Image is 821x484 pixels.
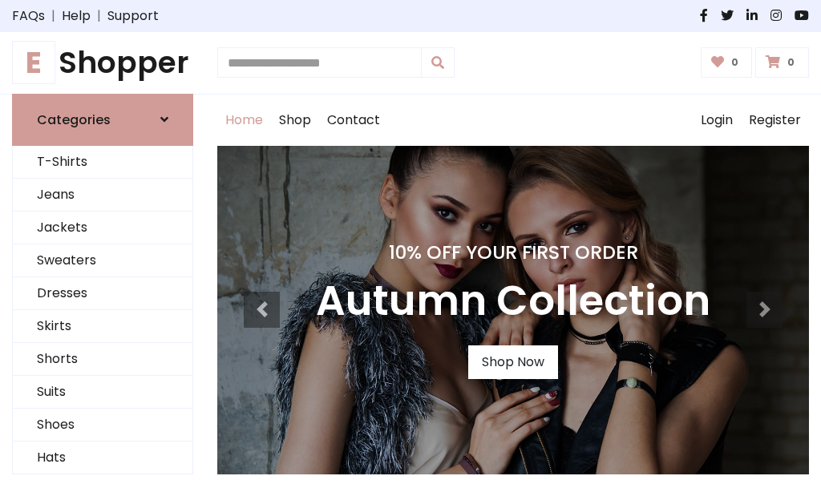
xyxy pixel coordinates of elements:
[271,95,319,146] a: Shop
[316,241,710,264] h4: 10% Off Your First Order
[316,276,710,326] h3: Autumn Collection
[13,376,192,409] a: Suits
[12,94,193,146] a: Categories
[468,345,558,379] a: Shop Now
[12,41,55,84] span: E
[13,179,192,212] a: Jeans
[217,95,271,146] a: Home
[107,6,159,26] a: Support
[783,55,799,70] span: 0
[37,112,111,127] h6: Categories
[727,55,742,70] span: 0
[13,310,192,343] a: Skirts
[91,6,107,26] span: |
[13,343,192,376] a: Shorts
[13,244,192,277] a: Sweaters
[13,277,192,310] a: Dresses
[12,6,45,26] a: FAQs
[693,95,741,146] a: Login
[701,47,753,78] a: 0
[62,6,91,26] a: Help
[13,409,192,442] a: Shoes
[13,212,192,244] a: Jackets
[13,442,192,474] a: Hats
[12,45,193,81] a: EShopper
[755,47,809,78] a: 0
[741,95,809,146] a: Register
[45,6,62,26] span: |
[13,146,192,179] a: T-Shirts
[12,45,193,81] h1: Shopper
[319,95,388,146] a: Contact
